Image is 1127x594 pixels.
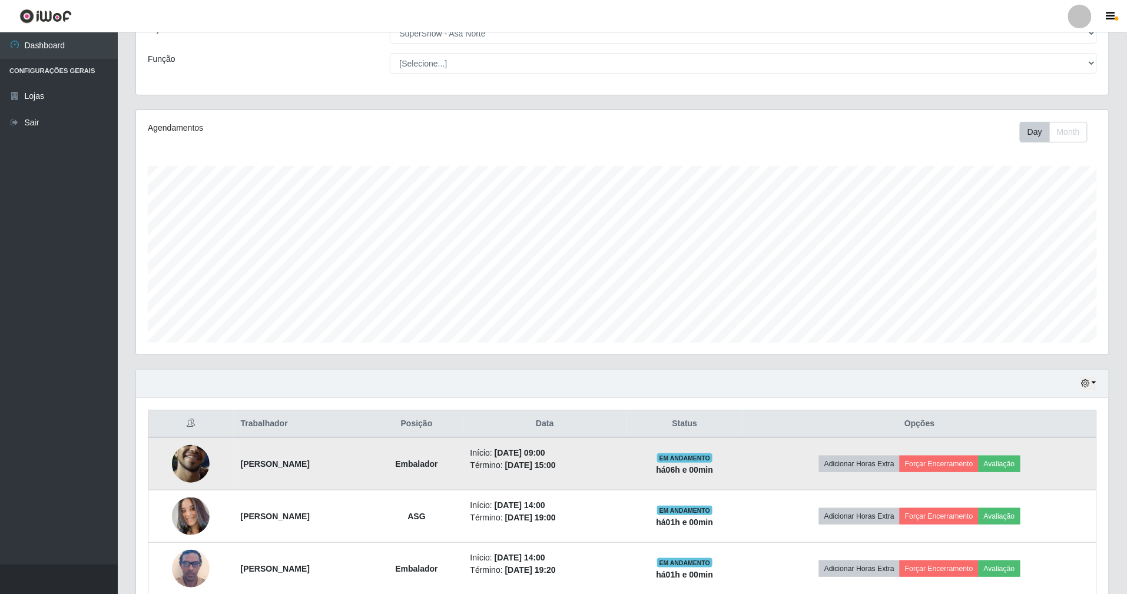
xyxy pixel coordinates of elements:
li: Término: [470,459,620,472]
strong: [PERSON_NAME] [241,459,310,469]
th: Trabalhador [234,410,370,438]
time: [DATE] 15:00 [505,460,556,470]
time: [DATE] 09:00 [495,448,545,457]
strong: Embalador [395,459,437,469]
li: Término: [470,512,620,524]
th: Status [627,410,743,438]
button: Month [1049,122,1088,142]
li: Início: [470,552,620,564]
img: 1755034904390.jpeg [172,422,210,506]
button: Day [1020,122,1050,142]
button: Forçar Encerramento [900,508,979,525]
th: Opções [743,410,1097,438]
img: 1747233216515.jpeg [172,543,210,593]
th: Posição [370,410,463,438]
button: Avaliação [979,456,1020,472]
strong: [PERSON_NAME] [241,512,310,521]
span: EM ANDAMENTO [657,558,713,568]
button: Avaliação [979,508,1020,525]
button: Adicionar Horas Extra [819,508,900,525]
li: Início: [470,499,620,512]
time: [DATE] 19:20 [505,565,556,575]
time: [DATE] 19:00 [505,513,556,522]
span: EM ANDAMENTO [657,506,713,515]
button: Forçar Encerramento [900,456,979,472]
button: Forçar Encerramento [900,560,979,577]
time: [DATE] 14:00 [495,553,545,562]
span: EM ANDAMENTO [657,453,713,463]
button: Adicionar Horas Extra [819,456,900,472]
strong: [PERSON_NAME] [241,564,310,573]
strong: há 01 h e 00 min [657,517,714,527]
div: First group [1020,122,1088,142]
li: Início: [470,447,620,459]
button: Avaliação [979,560,1020,577]
div: Agendamentos [148,122,533,134]
img: 1757353343914.jpeg [172,497,210,535]
button: Adicionar Horas Extra [819,560,900,577]
li: Término: [470,564,620,576]
label: Função [148,53,175,65]
div: Toolbar with button groups [1020,122,1097,142]
strong: há 06 h e 00 min [657,465,714,474]
strong: Embalador [395,564,437,573]
img: CoreUI Logo [19,9,72,24]
time: [DATE] 14:00 [495,500,545,510]
th: Data [463,410,627,438]
strong: há 01 h e 00 min [657,570,714,579]
strong: ASG [407,512,425,521]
